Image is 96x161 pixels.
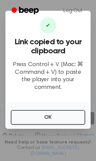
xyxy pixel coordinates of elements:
[11,110,85,125] button: OK
[11,38,85,56] h3: Link copied to your clipboard
[57,3,89,19] a: Log Out
[11,61,85,91] p: Press Control + V (Mac: ⌘ Command + V) to paste the player into your comment.
[40,17,56,34] div: ✔
[7,4,45,17] a: Beep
